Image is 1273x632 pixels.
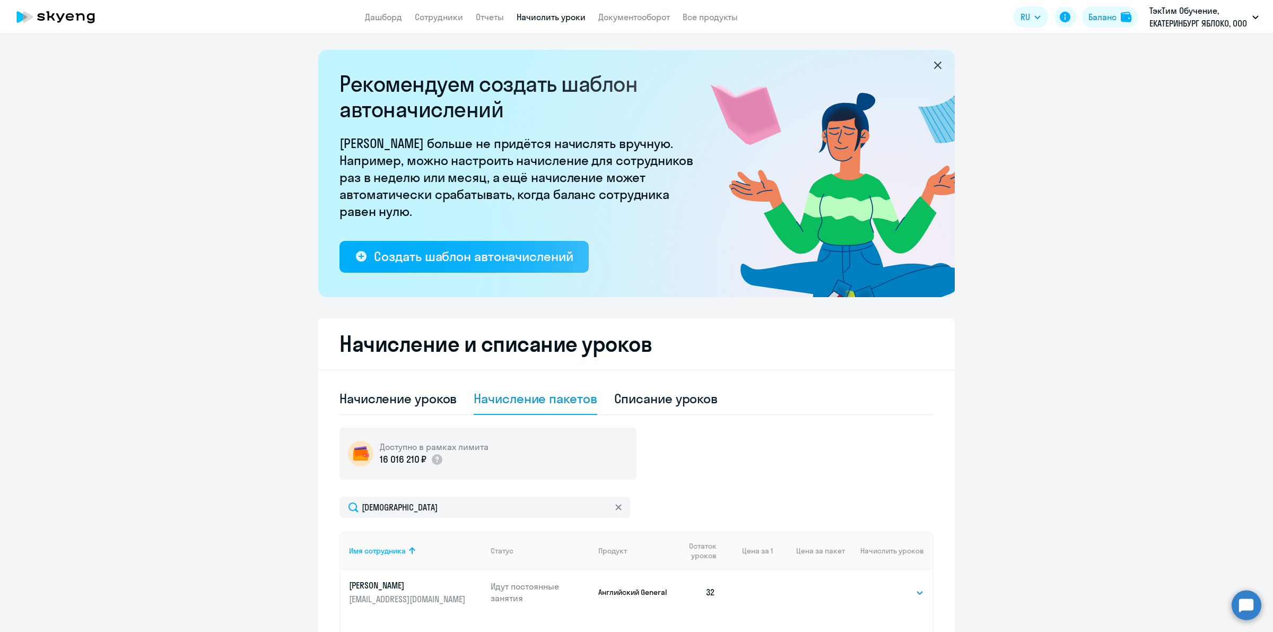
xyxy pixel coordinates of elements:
[1013,6,1048,28] button: RU
[476,12,504,22] a: Отчеты
[724,532,773,570] th: Цена за 1
[1088,11,1117,23] div: Баланс
[678,541,716,560] span: Остаток уроков
[349,579,482,605] a: [PERSON_NAME][EMAIL_ADDRESS][DOMAIN_NAME]
[349,579,468,591] p: [PERSON_NAME]
[845,532,932,570] th: Начислить уроков
[374,248,573,265] div: Создать шаблон автоначислений
[598,546,670,556] div: Продукт
[670,570,724,614] td: 32
[683,12,738,22] a: Все продукты
[598,546,627,556] div: Продукт
[1121,12,1131,22] img: balance
[339,331,934,357] h2: Начисление и списание уроков
[491,546,590,556] div: Статус
[491,581,590,604] p: Идут постоянные занятия
[491,546,513,556] div: Статус
[614,390,718,407] div: Списание уроков
[1149,4,1248,30] p: ТэкТим Обучение, ЕКАТЕРИНБУРГ ЯБЛОКО, ООО
[678,541,724,560] div: Остаток уроков
[598,12,670,22] a: Документооборот
[380,441,489,453] h5: Доступно в рамках лимита
[339,497,630,518] input: Поиск по имени, email, продукту или статусу
[339,241,589,273] button: Создать шаблон автоначислений
[1082,6,1138,28] button: Балансbalance
[1021,11,1030,23] span: RU
[348,441,373,466] img: wallet-circle.png
[415,12,463,22] a: Сотрудники
[380,453,426,466] p: 16 016 210 ₽
[349,593,468,605] p: [EMAIL_ADDRESS][DOMAIN_NAME]
[365,12,402,22] a: Дашборд
[474,390,597,407] div: Начисление пакетов
[339,135,700,220] p: [PERSON_NAME] больше не придётся начислять вручную. Например, можно настроить начисление для сотр...
[1144,4,1264,30] button: ТэкТим Обучение, ЕКАТЕРИНБУРГ ЯБЛОКО, ООО
[349,546,406,556] div: Имя сотрудника
[339,390,457,407] div: Начисление уроков
[517,12,586,22] a: Начислить уроки
[773,532,845,570] th: Цена за пакет
[339,71,700,122] h2: Рекомендуем создать шаблон автоначислений
[349,546,482,556] div: Имя сотрудника
[598,587,670,597] p: Английский General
